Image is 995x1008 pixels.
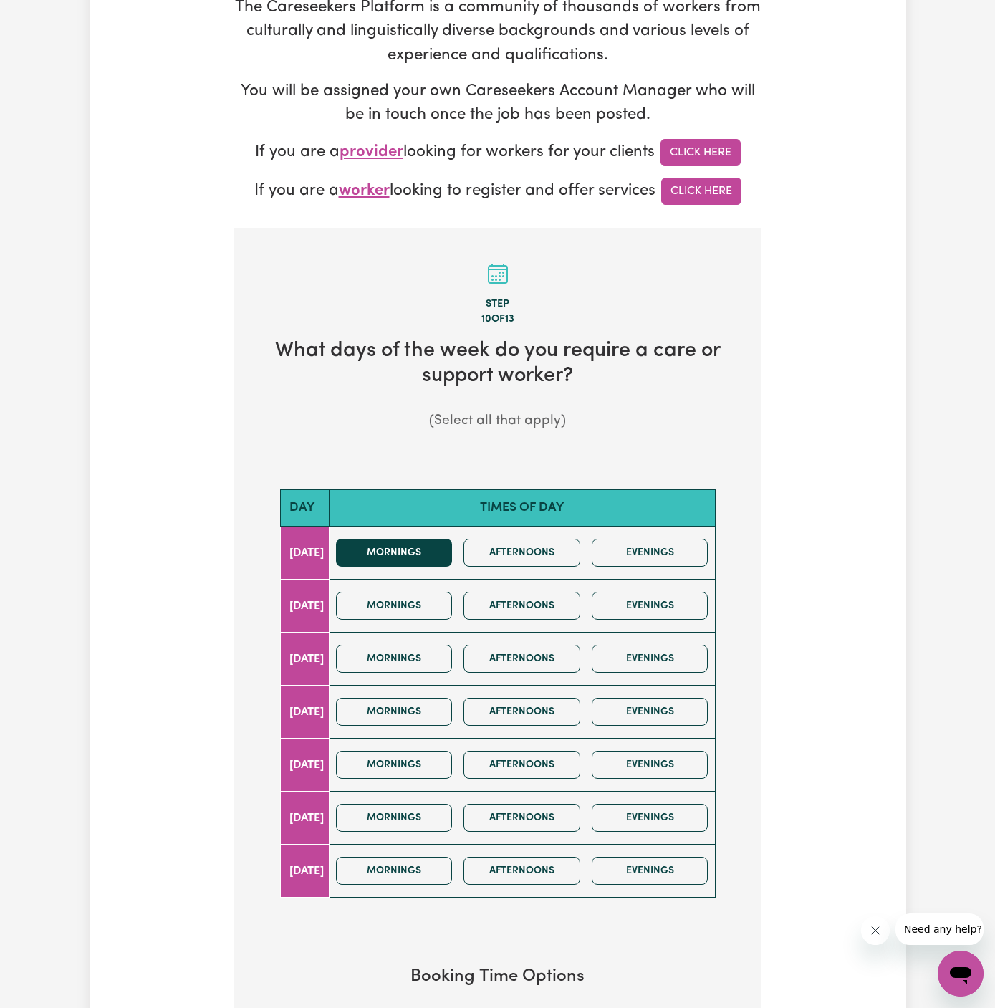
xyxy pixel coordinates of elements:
[592,804,708,832] button: Evenings
[336,751,453,779] button: Mornings
[280,633,329,686] td: [DATE]
[463,645,580,673] button: Afternoons
[280,739,329,792] td: [DATE]
[336,804,453,832] button: Mornings
[280,489,329,526] th: Day
[280,792,329,845] td: [DATE]
[336,698,453,726] button: Mornings
[280,527,329,580] td: [DATE]
[592,857,708,885] button: Evenings
[340,144,403,160] span: provider
[339,183,390,199] span: worker
[463,698,580,726] button: Afternoons
[257,411,739,432] p: (Select all that apply)
[257,297,739,312] div: Step
[592,539,708,567] button: Evenings
[336,539,453,567] button: Mornings
[592,751,708,779] button: Evenings
[336,645,453,673] button: Mornings
[463,804,580,832] button: Afternoons
[336,857,453,885] button: Mornings
[257,339,739,388] h2: What days of the week do you require a care or support worker?
[592,645,708,673] button: Evenings
[280,580,329,633] td: [DATE]
[257,312,739,327] div: 10 of 13
[280,845,329,898] td: [DATE]
[592,698,708,726] button: Evenings
[861,916,890,945] iframe: Close message
[336,592,453,620] button: Mornings
[895,913,984,945] iframe: Message from company
[938,951,984,997] iframe: Button to launch messaging window
[463,751,580,779] button: Afternoons
[661,178,741,205] a: Click Here
[234,139,761,166] p: If you are a looking for workers for your clients
[280,686,329,739] td: [DATE]
[463,857,580,885] button: Afternoons
[463,539,580,567] button: Afternoons
[280,966,716,987] h3: Booking Time Options
[234,178,761,205] p: If you are a looking to register and offer services
[660,139,741,166] a: Click Here
[329,489,715,526] th: Times of day
[592,592,708,620] button: Evenings
[234,80,761,128] p: You will be assigned your own Careseekers Account Manager who will be in touch once the job has b...
[463,592,580,620] button: Afternoons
